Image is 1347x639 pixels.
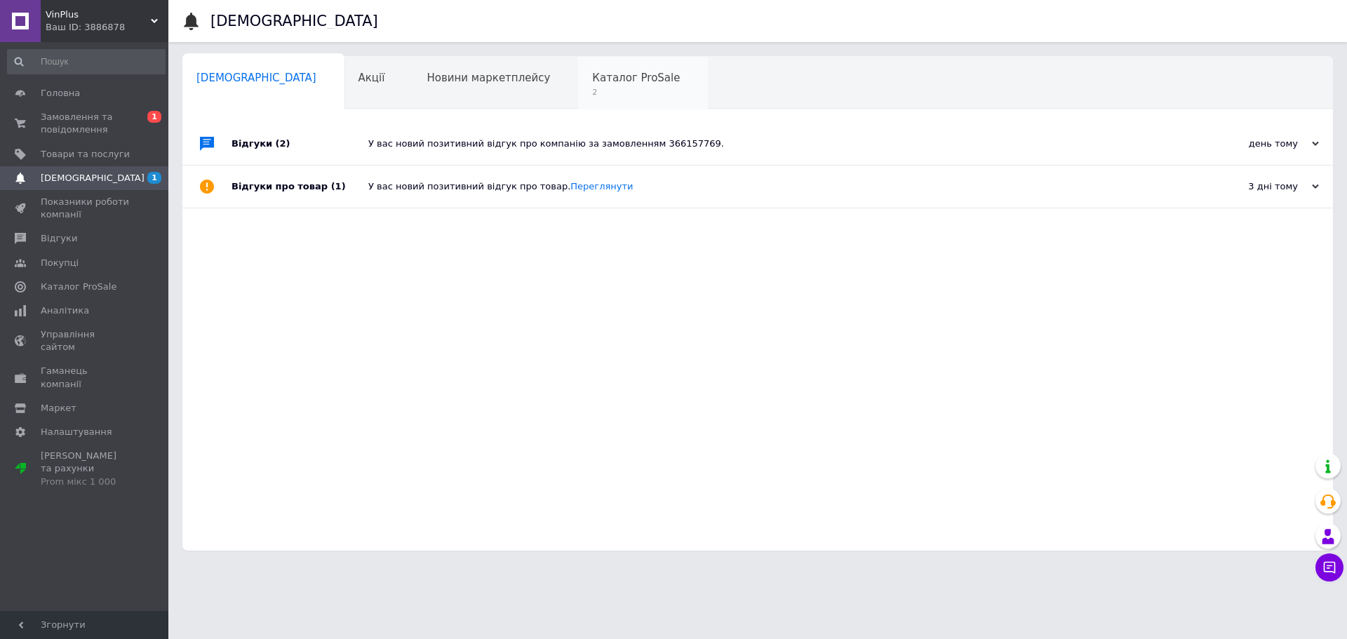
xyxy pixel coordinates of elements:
span: 2 [592,87,680,97]
span: VinPlus [46,8,151,21]
span: [DEMOGRAPHIC_DATA] [196,72,316,84]
span: Показники роботи компанії [41,196,130,221]
div: Відгуки про товар [232,166,368,208]
div: У вас новий позитивний відгук про товар. [368,180,1179,193]
span: Товари та послуги [41,148,130,161]
span: Акції [358,72,385,84]
span: Налаштування [41,426,112,438]
span: Каталог ProSale [41,281,116,293]
div: 3 дні тому [1179,180,1319,193]
span: Каталог ProSale [592,72,680,84]
span: (1) [331,181,346,191]
span: [DEMOGRAPHIC_DATA] [41,172,145,184]
div: день тому [1179,137,1319,150]
span: 1 [147,172,161,184]
span: Замовлення та повідомлення [41,111,130,136]
span: Маркет [41,402,76,415]
span: Покупці [41,257,79,269]
span: Управління сайтом [41,328,130,354]
span: (2) [276,138,290,149]
div: У вас новий позитивний відгук про компанію за замовленням 366157769. [368,137,1179,150]
span: Аналітика [41,304,89,317]
a: Переглянути [570,181,633,191]
span: Гаманець компанії [41,365,130,390]
span: 1 [147,111,161,123]
input: Пошук [7,49,166,74]
div: Відгуки [232,123,368,165]
span: Відгуки [41,232,77,245]
h1: [DEMOGRAPHIC_DATA] [210,13,378,29]
span: Новини маркетплейсу [427,72,550,84]
span: Головна [41,87,80,100]
div: Ваш ID: 3886878 [46,21,168,34]
div: Prom мікс 1 000 [41,476,130,488]
button: Чат з покупцем [1315,553,1343,581]
span: [PERSON_NAME] та рахунки [41,450,130,488]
